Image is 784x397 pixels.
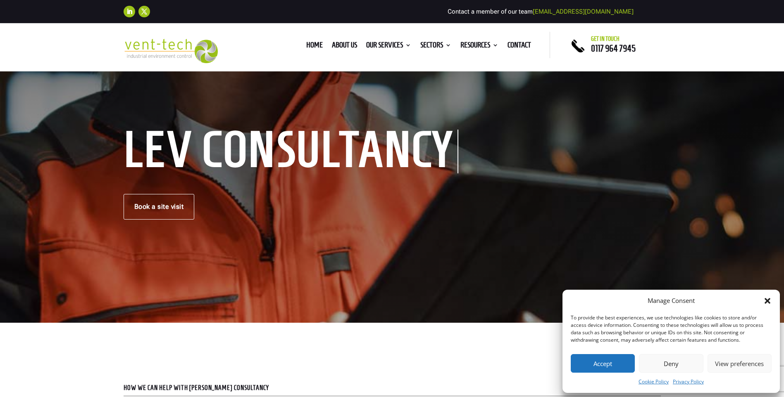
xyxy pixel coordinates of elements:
a: Sectors [420,42,451,51]
a: Our Services [366,42,411,51]
a: Resources [460,42,498,51]
a: Follow on LinkedIn [124,6,135,17]
button: View preferences [708,354,772,373]
span: Contact a member of our team [448,8,634,15]
button: Deny [639,354,703,373]
button: Accept [571,354,635,373]
span: Get in touch [591,35,620,42]
a: Privacy Policy [673,377,704,387]
p: HOW WE CAN HELP WITH [PERSON_NAME] CONSULTANCY [124,385,661,391]
a: Cookie Policy [639,377,669,387]
div: Close dialog [763,297,772,305]
a: About us [332,42,357,51]
h1: LEV Consultancy [124,130,458,173]
a: [EMAIL_ADDRESS][DOMAIN_NAME] [533,8,634,15]
a: Contact [508,42,531,51]
img: 2023-09-27T08_35_16.549ZVENT-TECH---Clear-background [124,39,218,63]
a: Follow on X [138,6,150,17]
div: Manage Consent [648,296,695,306]
a: Book a site visit [124,194,195,220]
div: To provide the best experiences, we use technologies like cookies to store and/or access device i... [571,314,771,344]
a: Home [306,42,323,51]
a: 0117 964 7945 [591,43,636,53]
